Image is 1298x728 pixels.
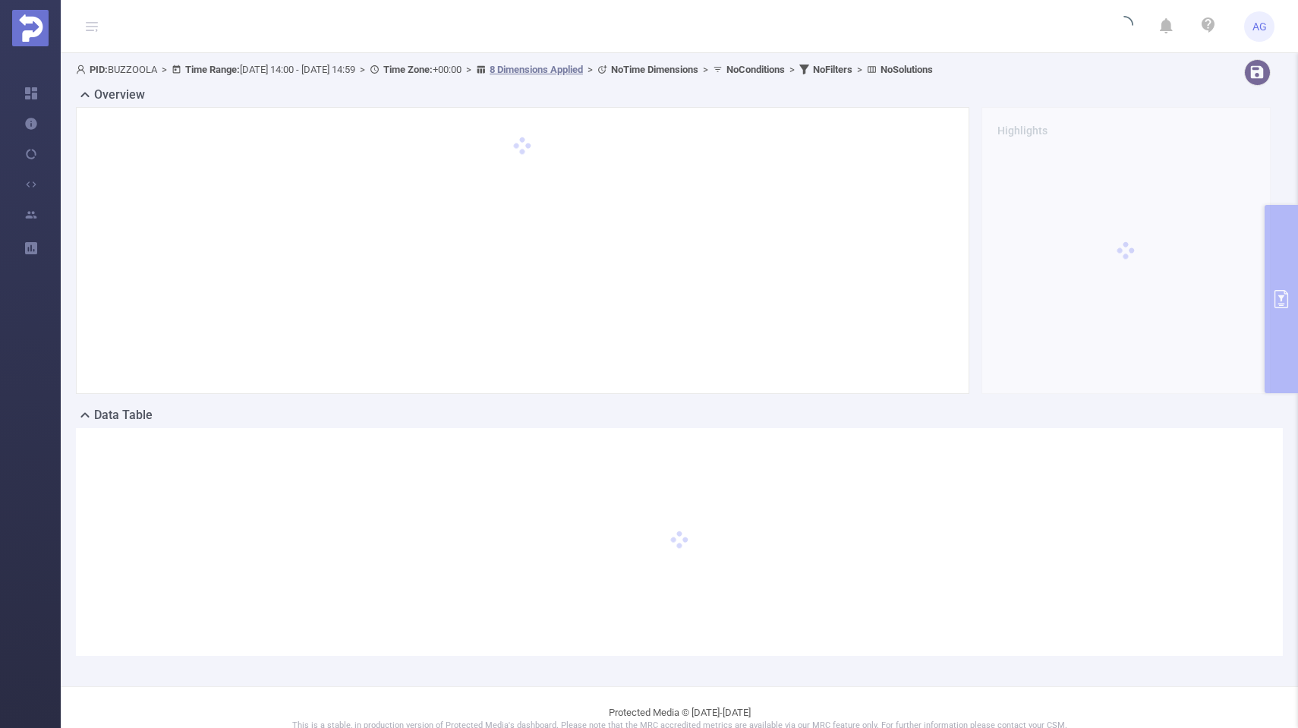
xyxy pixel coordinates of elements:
[611,64,698,75] b: No Time Dimensions
[785,64,799,75] span: >
[1115,16,1133,37] i: icon: loading
[881,64,933,75] b: No Solutions
[1252,11,1267,42] span: AG
[157,64,172,75] span: >
[90,64,108,75] b: PID:
[94,86,145,104] h2: Overview
[462,64,476,75] span: >
[76,65,90,74] i: icon: user
[698,64,713,75] span: >
[383,64,433,75] b: Time Zone:
[813,64,852,75] b: No Filters
[94,406,153,424] h2: Data Table
[76,64,933,75] span: BUZZOOLA [DATE] 14:00 - [DATE] 14:59 +00:00
[852,64,867,75] span: >
[185,64,240,75] b: Time Range:
[726,64,785,75] b: No Conditions
[583,64,597,75] span: >
[490,64,583,75] u: 8 Dimensions Applied
[355,64,370,75] span: >
[12,10,49,46] img: Protected Media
